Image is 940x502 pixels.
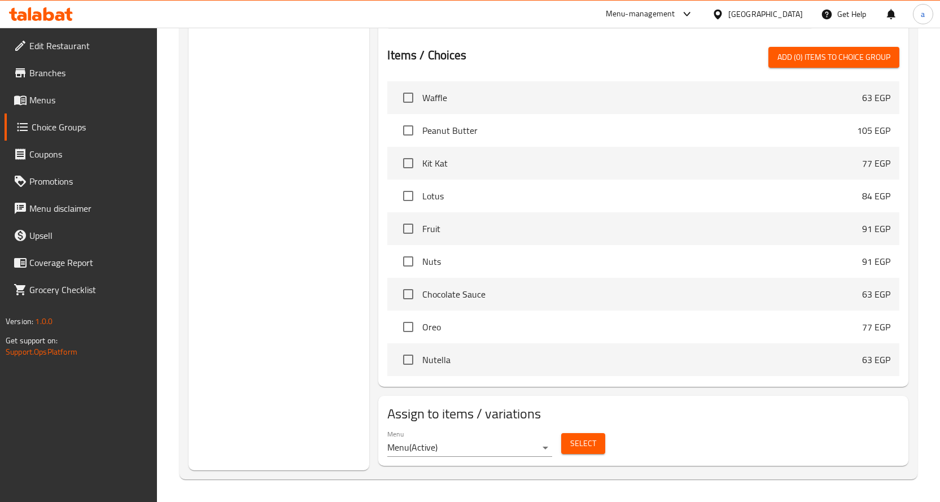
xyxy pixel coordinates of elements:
span: Select choice [396,151,420,175]
span: Select choice [396,348,420,372]
span: Add (0) items to choice group [777,50,890,64]
span: Kit Kat [422,156,862,170]
span: Upsell [29,229,148,242]
span: Select choice [396,119,420,142]
span: Select choice [396,184,420,208]
div: Menu-management [606,7,675,21]
div: [GEOGRAPHIC_DATA] [728,8,803,20]
span: Branches [29,66,148,80]
span: Fruit [422,222,862,235]
span: a [921,8,925,20]
span: Select choice [396,86,420,110]
span: Select choice [396,217,420,241]
span: Select choice [396,282,420,306]
p: 63 EGP [862,353,890,366]
p: 63 EGP [862,287,890,301]
span: Grocery Checklist [29,283,148,296]
a: Choice Groups [5,114,157,141]
h2: Assign to items / variations [387,405,899,423]
a: Coupons [5,141,157,168]
span: Coverage Report [29,256,148,269]
span: 1.0.0 [35,314,53,329]
p: 91 EGP [862,255,890,268]
a: Promotions [5,168,157,195]
button: Add (0) items to choice group [768,47,899,68]
span: Get support on: [6,333,58,348]
span: Chocolate Sauce [422,287,862,301]
a: Branches [5,59,157,86]
p: 91 EGP [862,222,890,235]
span: Select choice [396,315,420,339]
a: Edit Restaurant [5,32,157,59]
p: 63 EGP [862,91,890,104]
h2: Items / Choices [387,47,466,64]
div: Menu(Active) [387,439,552,457]
span: Peanut Butter [422,124,857,137]
span: Version: [6,314,33,329]
label: Menu [387,431,404,438]
span: Select choice [396,250,420,273]
p: 105 EGP [857,124,890,137]
a: Coverage Report [5,249,157,276]
span: Menu disclaimer [29,202,148,215]
span: Nuts [422,255,862,268]
p: 77 EGP [862,156,890,170]
span: Choice Groups [32,120,148,134]
span: Menus [29,93,148,107]
span: Nutella [422,353,862,366]
a: Grocery Checklist [5,276,157,303]
span: Lotus [422,189,862,203]
a: Menu disclaimer [5,195,157,222]
span: Promotions [29,174,148,188]
a: Support.OpsPlatform [6,344,77,359]
span: Coupons [29,147,148,161]
button: Select [561,433,605,454]
p: 84 EGP [862,189,890,203]
span: Oreo [422,320,862,334]
p: 77 EGP [862,320,890,334]
a: Menus [5,86,157,114]
a: Upsell [5,222,157,249]
span: Select [570,436,596,451]
span: Waffle [422,91,862,104]
span: Edit Restaurant [29,39,148,53]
